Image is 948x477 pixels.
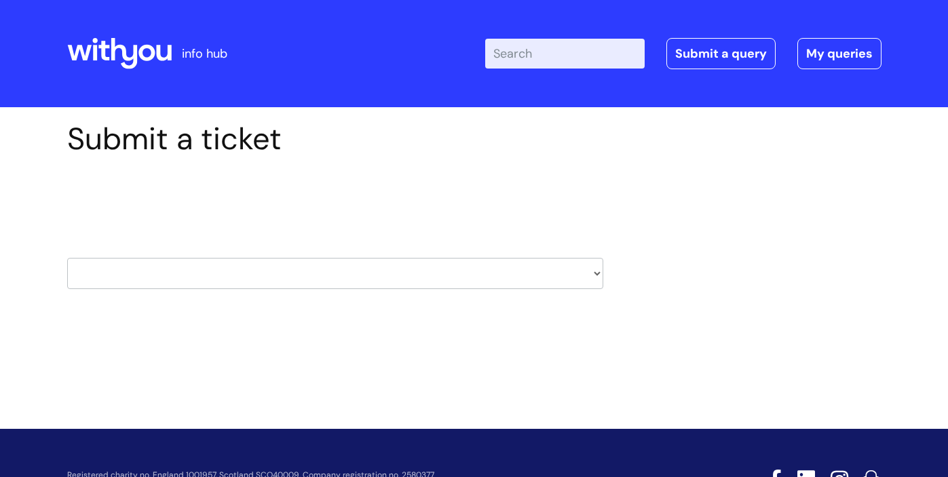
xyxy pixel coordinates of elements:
a: Submit a query [666,38,776,69]
a: My queries [797,38,881,69]
p: info hub [182,43,227,64]
h1: Submit a ticket [67,121,603,157]
h2: Select issue type [67,189,603,214]
input: Search [485,39,645,69]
